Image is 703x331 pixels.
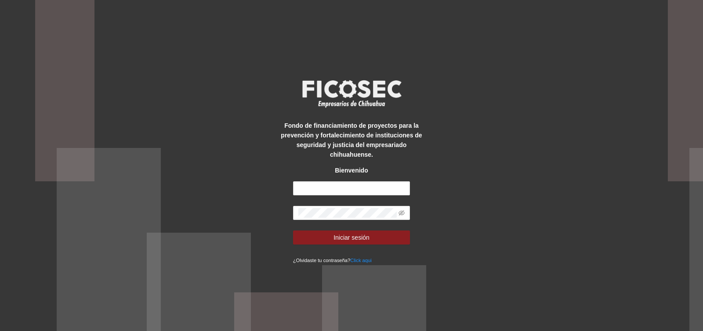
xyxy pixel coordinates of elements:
strong: Fondo de financiamiento de proyectos para la prevención y fortalecimiento de instituciones de seg... [281,122,422,158]
img: logo [297,77,406,110]
small: ¿Olvidaste tu contraseña? [293,258,372,263]
span: eye-invisible [399,210,405,216]
a: Click aqui [350,258,372,263]
button: Iniciar sesión [293,230,410,245]
span: Iniciar sesión [333,233,370,242]
strong: Bienvenido [335,167,368,174]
